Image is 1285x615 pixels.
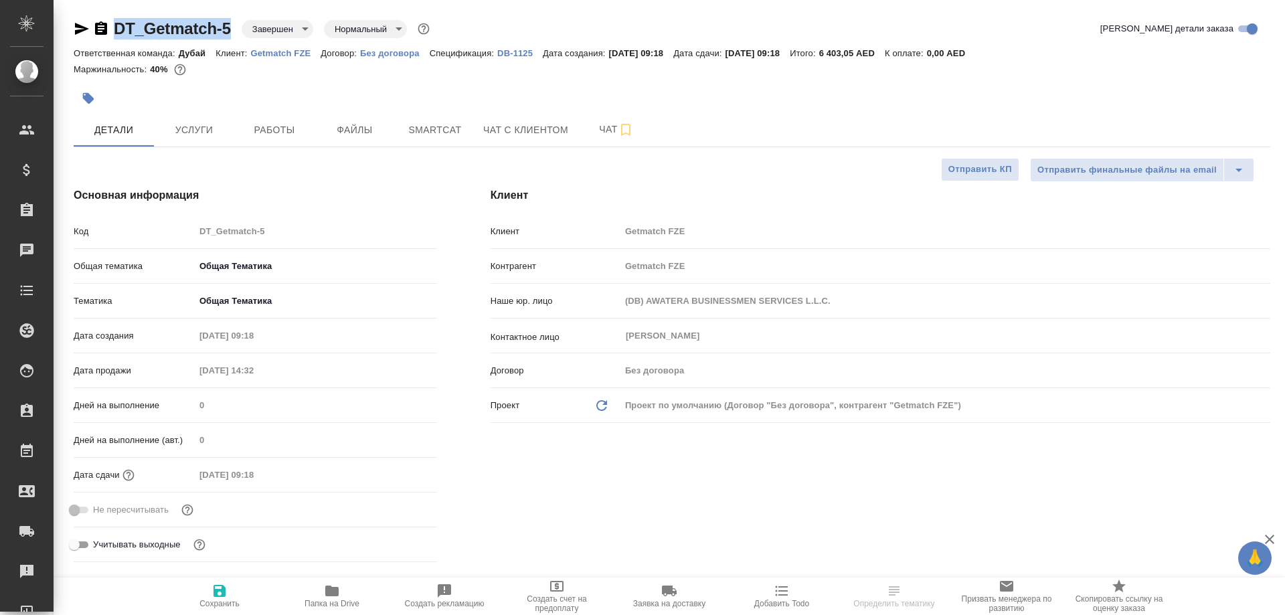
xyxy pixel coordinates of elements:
[491,364,620,377] p: Договор
[613,578,725,615] button: Заявка на доставку
[620,256,1270,276] input: Пустое поле
[941,158,1019,181] button: Отправить КП
[790,48,819,58] p: Итого:
[93,21,109,37] button: Скопировать ссылку
[1100,22,1233,35] span: [PERSON_NAME] детали заказа
[725,48,790,58] p: [DATE] 09:18
[430,48,497,58] p: Спецификация:
[74,48,179,58] p: Ответственная команда:
[216,48,250,58] p: Клиент:
[1071,594,1167,613] span: Скопировать ссылку на оценку заказа
[195,326,312,345] input: Пустое поле
[483,122,568,139] span: Чат с клиентом
[251,47,321,58] a: Getmatch FZE
[633,599,705,608] span: Заявка на доставку
[195,255,437,278] div: Общая Тематика
[1238,541,1272,575] button: 🙏
[543,48,608,58] p: Дата создания:
[584,121,649,138] span: Чат
[251,48,321,58] p: Getmatch FZE
[948,162,1012,177] span: Отправить КП
[885,48,927,58] p: К оплате:
[497,47,543,58] a: DB-1125
[324,20,407,38] div: Завершен
[179,501,196,519] button: Включи, если не хочешь, чтобы указанная дата сдачи изменилась после переставления заказа в 'Подтв...
[195,290,437,313] div: Общая Тематика
[82,122,146,139] span: Детали
[958,594,1055,613] span: Призвать менеджера по развитию
[248,23,297,35] button: Завершен
[509,594,605,613] span: Создать счет на предоплату
[195,222,437,241] input: Пустое поле
[321,48,360,58] p: Договор:
[491,331,620,344] p: Контактное лицо
[242,20,313,38] div: Завершен
[323,122,387,139] span: Файлы
[1244,544,1266,572] span: 🙏
[199,599,240,608] span: Сохранить
[620,361,1270,380] input: Пустое поле
[74,21,90,37] button: Скопировать ссылку для ЯМессенджера
[74,364,195,377] p: Дата продажи
[491,399,520,412] p: Проект
[838,578,950,615] button: Определить тематику
[501,578,613,615] button: Создать счет на предоплату
[195,465,312,485] input: Пустое поле
[120,466,137,484] button: Если добавить услуги и заполнить их объемом, то дата рассчитается автоматически
[388,578,501,615] button: Создать рекламацию
[1030,158,1254,182] div: split button
[620,222,1270,241] input: Пустое поле
[74,187,437,203] h4: Основная информация
[195,430,437,450] input: Пустое поле
[491,225,620,238] p: Клиент
[114,19,231,37] a: DT_Getmatch-5
[415,20,432,37] button: Доп статусы указывают на важность/срочность заказа
[754,599,809,608] span: Добавить Todo
[491,260,620,273] p: Контрагент
[620,291,1270,311] input: Пустое поле
[360,48,430,58] p: Без договора
[405,599,485,608] span: Создать рекламацию
[195,361,312,380] input: Пустое поле
[242,122,307,139] span: Работы
[491,294,620,308] p: Наше юр. лицо
[93,538,181,551] span: Учитывать выходные
[74,468,120,482] p: Дата сдачи
[74,260,195,273] p: Общая тематика
[673,48,725,58] p: Дата сдачи:
[950,578,1063,615] button: Призвать менеджера по развитию
[163,578,276,615] button: Сохранить
[331,23,391,35] button: Нормальный
[179,48,216,58] p: Дубай
[74,294,195,308] p: Тематика
[195,396,437,415] input: Пустое поле
[819,48,885,58] p: 6 403,05 AED
[853,599,934,608] span: Определить тематику
[618,122,634,138] svg: Подписаться
[171,61,189,78] button: 3750.44 AED;
[725,578,838,615] button: Добавить Todo
[403,122,467,139] span: Smartcat
[191,536,208,553] button: Выбери, если сб и вс нужно считать рабочими днями для выполнения заказа.
[491,187,1270,203] h4: Клиент
[74,84,103,113] button: Добавить тэг
[93,503,169,517] span: Не пересчитывать
[1030,158,1224,182] button: Отправить финальные файлы на email
[74,225,195,238] p: Код
[1037,163,1217,178] span: Отправить финальные файлы на email
[360,47,430,58] a: Без договора
[74,434,195,447] p: Дней на выполнение (авт.)
[74,64,150,74] p: Маржинальность:
[74,399,195,412] p: Дней на выполнение
[150,64,171,74] p: 40%
[305,599,359,608] span: Папка на Drive
[497,48,543,58] p: DB-1125
[620,394,1270,417] div: Проект по умолчанию (Договор "Без договора", контрагент "Getmatch FZE")
[609,48,674,58] p: [DATE] 09:18
[276,578,388,615] button: Папка на Drive
[1063,578,1175,615] button: Скопировать ссылку на оценку заказа
[74,329,195,343] p: Дата создания
[162,122,226,139] span: Услуги
[927,48,975,58] p: 0,00 AED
